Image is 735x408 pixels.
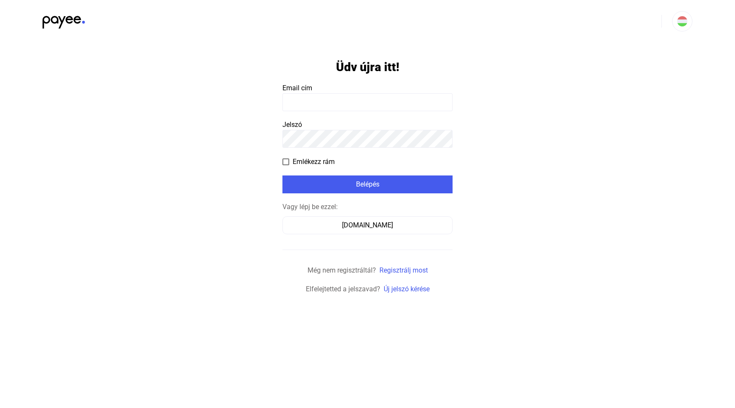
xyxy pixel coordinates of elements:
h1: Üdv újra itt! [336,60,399,75]
span: Még nem regisztráltál? [308,266,376,274]
div: [DOMAIN_NAME] [285,220,450,230]
span: Email cím [282,84,312,92]
span: Emlékezz rám [293,157,335,167]
a: Új jelszó kérése [384,285,430,293]
button: [DOMAIN_NAME] [282,216,453,234]
a: [DOMAIN_NAME] [282,221,453,229]
a: Regisztrálj most [379,266,428,274]
button: HU [672,11,692,32]
div: Belépés [285,179,450,190]
div: Vagy lépj be ezzel: [282,202,453,212]
img: black-payee-blue-dot.svg [43,11,85,29]
span: Jelszó [282,121,302,129]
img: HU [677,16,687,26]
span: Elfelejtetted a jelszavad? [306,285,380,293]
button: Belépés [282,175,453,193]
